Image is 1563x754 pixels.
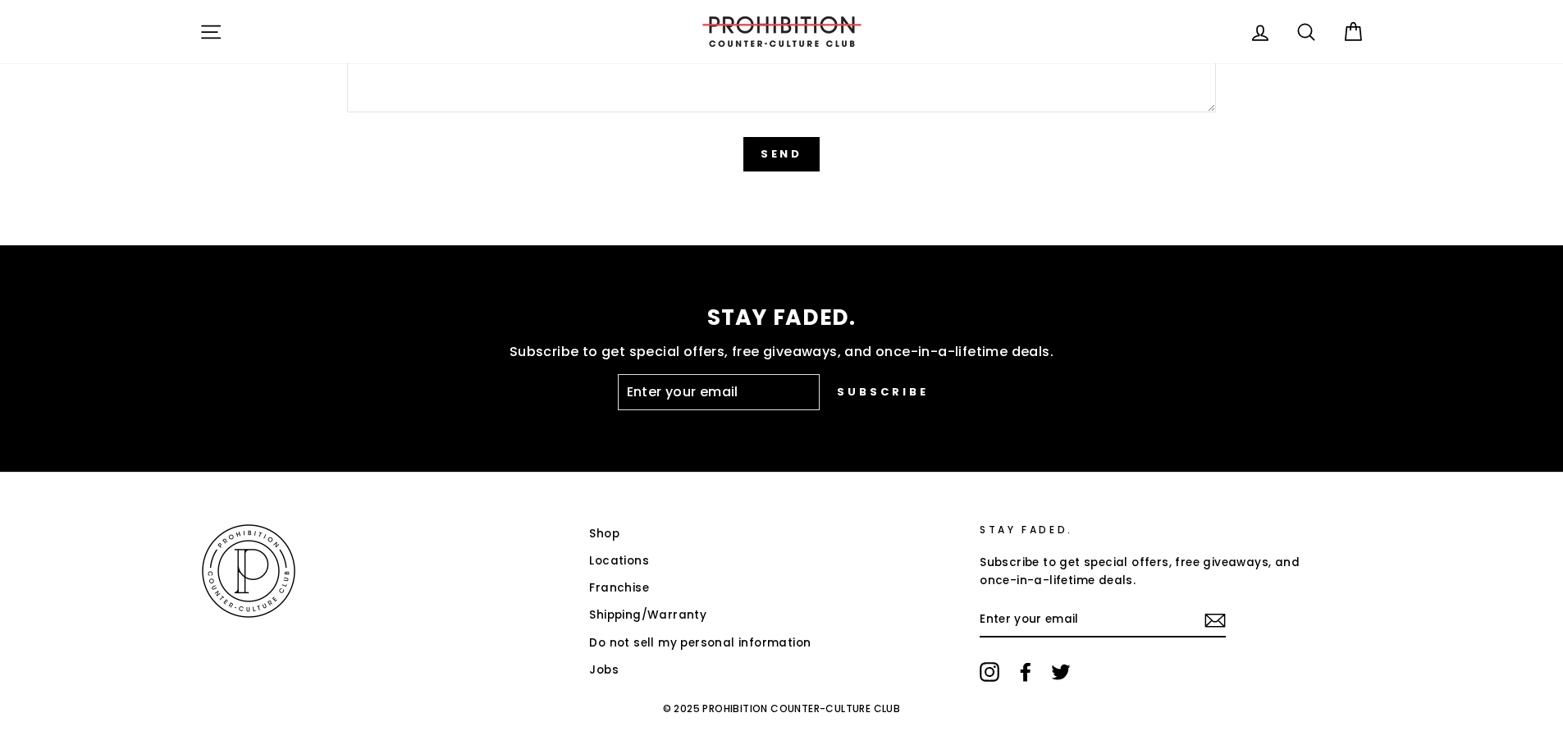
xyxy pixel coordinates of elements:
[589,522,619,546] a: Shop
[980,554,1303,590] p: Subscribe to get special offers, free giveaways, and once-in-a-lifetime deals.
[837,385,928,400] span: Subscribe
[618,374,820,410] input: Enter your email
[700,16,864,47] img: PROHIBITION COUNTER-CULTURE CLUB
[589,576,649,601] a: Franchise
[199,522,298,620] img: PROHIBITION COUNTER-CULTURE CLUB
[980,602,1226,638] input: Enter your email
[199,694,1364,722] p: © 2025 PROHIBITION COUNTER-CULTURE CLUB
[980,522,1303,537] p: STAY FADED.
[589,631,811,656] a: Do not sell my personal information
[199,341,1364,363] p: Subscribe to get special offers, free giveaways, and once-in-a-lifetime deals.
[589,658,619,683] a: Jobs
[199,307,1364,329] p: STAY FADED.
[589,603,706,628] a: Shipping/Warranty
[743,137,820,171] button: Send
[820,374,945,410] button: Subscribe
[589,549,649,573] a: Locations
